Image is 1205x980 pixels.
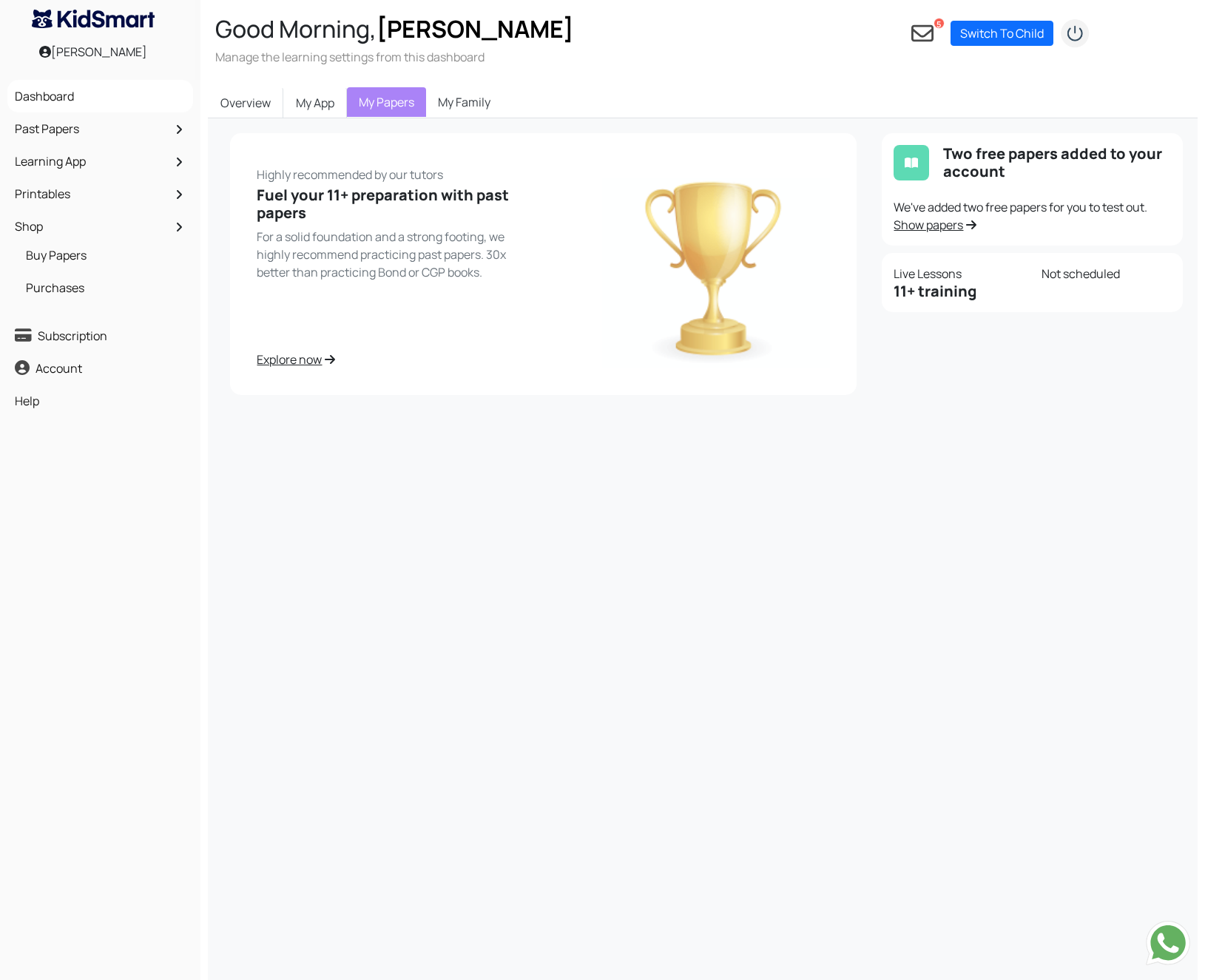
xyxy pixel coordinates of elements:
a: Past Papers [11,116,189,141]
a: Help [11,388,189,413]
h2: Good Morning, [215,15,574,43]
a: My Papers [347,87,426,117]
p: Live lessons [894,265,1023,283]
h3: Manage the learning settings from this dashboard [215,49,574,65]
h5: Fuel your 11+ preparation with past papers [257,186,535,222]
a: 5 [911,18,934,48]
a: My App [283,87,347,118]
a: My Family [426,87,502,117]
div: Not scheduled [1033,265,1131,300]
img: trophy [602,160,831,368]
div: We've added two free papers for you to test out. [894,198,1171,216]
a: Shop [11,214,189,239]
a: Purchases [22,275,186,300]
span: 5 [934,18,945,29]
a: Subscription [11,323,189,348]
a: Overview [208,87,283,118]
p: For a solid foundation and a strong footing, we highly recommend practicing past papers. 30x bett... [257,228,535,281]
img: KidSmart logo [32,10,155,28]
h5: 11+ training [894,283,1023,300]
a: Printables [11,181,189,206]
a: Account [11,356,189,381]
a: Switch To Child [951,21,1053,46]
a: Learning App [11,149,189,174]
a: Explore now [257,351,535,368]
p: Highly recommended by our tutors [257,160,535,183]
a: Show papers [894,217,976,233]
a: Buy Papers [22,243,186,268]
img: logout2.png [1060,18,1090,48]
span: [PERSON_NAME] [377,13,574,45]
h5: Two free papers added to your account [943,145,1171,180]
img: Send whatsapp message to +442080035976 [1146,921,1190,965]
a: Dashboard [11,84,189,109]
